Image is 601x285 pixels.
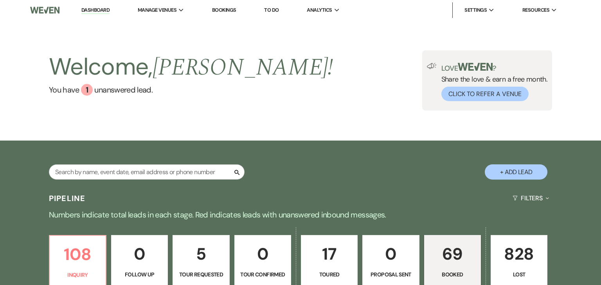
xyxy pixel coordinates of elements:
[306,270,353,279] p: Toured
[49,193,86,204] h3: Pipeline
[429,270,476,279] p: Booked
[441,63,548,72] p: Love ?
[49,50,333,84] h2: Welcome,
[30,2,59,18] img: Weven Logo
[81,7,110,14] a: Dashboard
[81,84,93,96] div: 1
[116,241,163,267] p: 0
[367,241,414,267] p: 0
[367,270,414,279] p: Proposal Sent
[239,270,286,279] p: Tour Confirmed
[427,63,437,69] img: loud-speaker-illustration.svg
[49,164,245,180] input: Search by name, event date, email address or phone number
[54,241,101,267] p: 108
[19,208,582,221] p: Numbers indicate total leads in each stage. Red indicates leads with unanswered inbound messages.
[178,241,224,267] p: 5
[441,87,529,101] button: Click to Refer a Venue
[496,270,542,279] p: Lost
[496,241,542,267] p: 828
[429,241,476,267] p: 69
[212,7,236,13] a: Bookings
[138,6,176,14] span: Manage Venues
[307,6,332,14] span: Analytics
[116,270,163,279] p: Follow Up
[464,6,487,14] span: Settings
[239,241,286,267] p: 0
[54,271,101,279] p: Inquiry
[509,188,552,208] button: Filters
[49,84,333,96] a: You have 1 unanswered lead.
[485,164,547,180] button: + Add Lead
[458,63,493,71] img: weven-logo-green.svg
[306,241,353,267] p: 17
[264,7,279,13] a: To Do
[153,50,333,85] span: [PERSON_NAME] !
[178,270,224,279] p: Tour Requested
[437,63,548,101] div: Share the love & earn a free month.
[522,6,549,14] span: Resources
